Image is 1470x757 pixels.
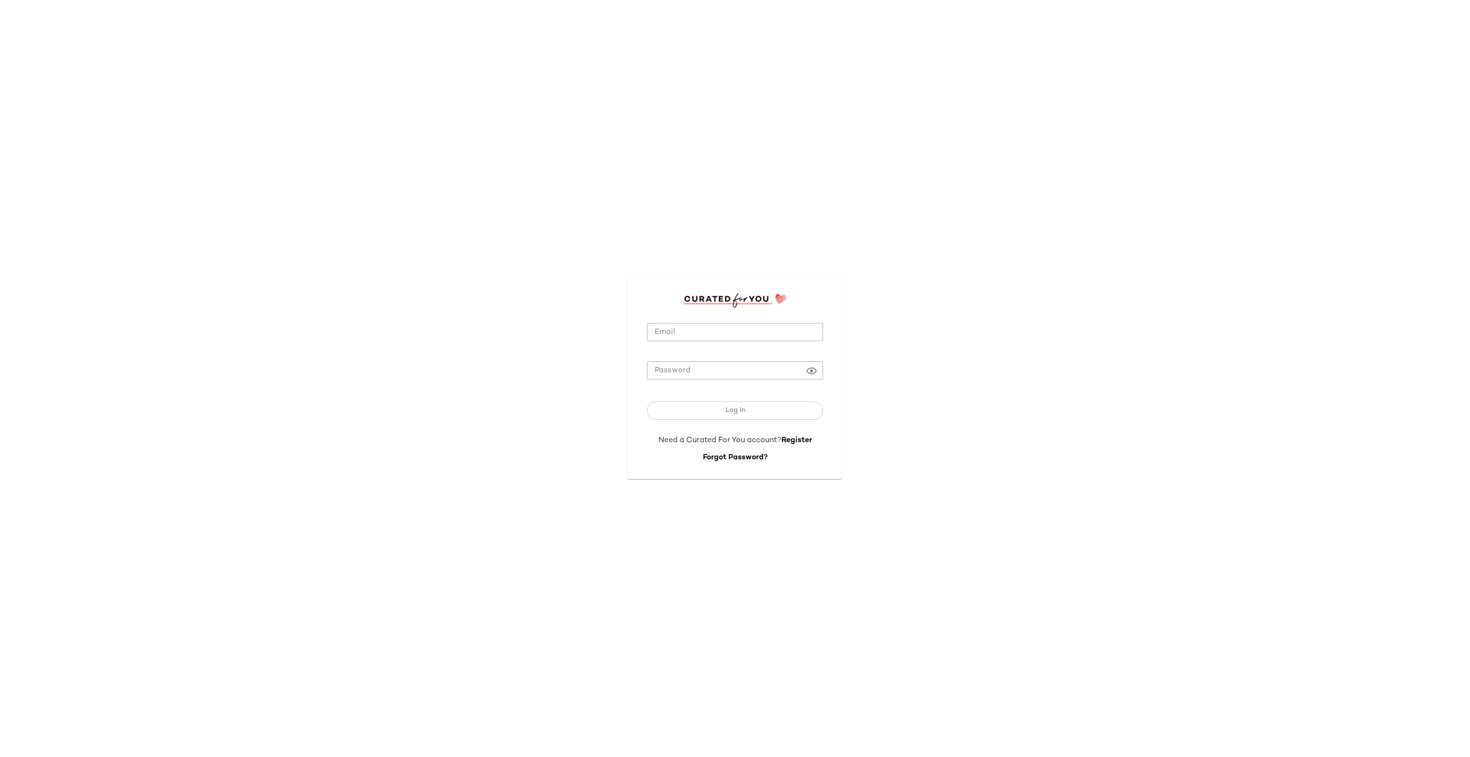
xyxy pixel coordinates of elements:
[703,454,768,462] a: Forgot Password?
[647,401,823,420] button: Log In
[781,436,812,445] a: Register
[684,293,787,308] img: cfy_login_logo.DGdB1djN.svg
[658,436,781,445] span: Need a Curated For You account?
[724,407,745,414] span: Log In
